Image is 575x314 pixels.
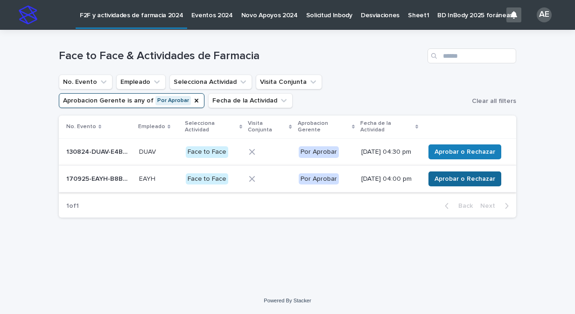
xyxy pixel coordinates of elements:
[428,48,516,63] input: Search
[477,202,516,210] button: Next
[428,171,501,186] button: Aprobar o Rechazar
[472,98,516,104] span: Clear all filters
[256,75,322,89] button: Visita Conjunta
[361,148,417,156] p: [DATE] 04:30 pm
[435,147,495,157] span: Aprobar o Rechazar
[116,75,166,89] button: Empleado
[360,118,413,136] p: Fecha de la Actividad
[59,93,204,108] button: Aprobacion Gerente
[537,7,552,22] div: AE
[186,146,228,158] div: Face to Face
[480,203,501,209] span: Next
[138,122,165,132] p: Empleado
[59,75,112,89] button: No. Evento
[59,49,424,63] h1: Face to Face & Actividades de Farmacia
[299,146,339,158] div: Por Aprobar
[139,173,157,183] p: EAYH
[453,203,473,209] span: Back
[59,138,516,165] tr: 130824-DUAV-E4BCE6130824-DUAV-E4BCE6 DUAVDUAV Face to FacePor Aprobar[DATE] 04:30 pmAprobar o Rec...
[185,118,238,136] p: Selecciona Actividad
[19,6,37,24] img: stacker-logo-s-only.png
[248,118,287,136] p: Visita Conjunta
[208,93,293,108] button: Fecha de la Actividad
[437,202,477,210] button: Back
[264,298,311,303] a: Powered By Stacker
[186,173,228,185] div: Face to Face
[59,165,516,192] tr: 170925-EAYH-B8B4FA170925-EAYH-B8B4FA EAYHEAYH Face to FacePor Aprobar[DATE] 04:00 pmAprobar o Rec...
[468,94,516,108] button: Clear all filters
[66,122,96,132] p: No. Evento
[435,174,495,184] span: Aprobar o Rechazar
[361,175,417,183] p: [DATE] 04:00 pm
[66,146,133,156] p: 130824-DUAV-E4BCE6
[139,146,158,156] p: DUAV
[428,144,501,159] button: Aprobar o Rechazar
[66,173,133,183] p: 170925-EAYH-B8B4FA
[298,118,350,136] p: Aprobacion Gerente
[59,195,86,218] p: 1 of 1
[299,173,339,185] div: Por Aprobar
[169,75,252,89] button: Selecciona Actividad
